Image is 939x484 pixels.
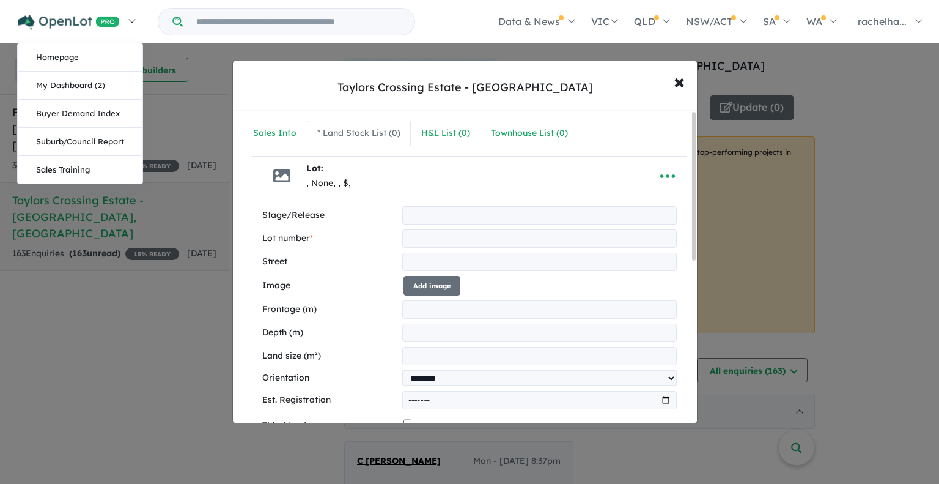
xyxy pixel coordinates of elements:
[18,128,142,156] a: Suburb/Council Report
[262,231,397,246] label: Lot number
[337,80,593,95] div: Taylors Crossing Estate - [GEOGRAPHIC_DATA]
[858,15,907,28] span: rachelha...
[18,156,142,184] a: Sales Training
[18,72,142,100] a: My Dashboard (2)
[317,126,400,141] div: * Land Stock List ( 0 )
[262,208,397,223] label: Stage/Release
[262,326,397,340] label: Depth (m)
[262,419,399,433] label: Titled land
[674,68,685,94] span: ×
[262,278,399,293] label: Image
[262,349,397,363] label: Land size (m²)
[262,371,397,385] label: Orientation
[491,126,568,141] div: Townhouse List ( 0 )
[262,393,397,408] label: Est. Registration
[253,126,296,141] div: Sales Info
[185,9,412,35] input: Try estate name, suburb, builder or developer
[403,276,460,296] button: Add image
[18,100,142,128] a: Buyer Demand Index
[306,176,351,191] div: , None, , $,
[306,163,323,174] b: Lot:
[421,126,470,141] div: H&L List ( 0 )
[262,255,397,269] label: Street
[18,43,142,72] a: Homepage
[18,15,120,30] img: Openlot PRO Logo White
[262,302,397,317] label: Frontage (m)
